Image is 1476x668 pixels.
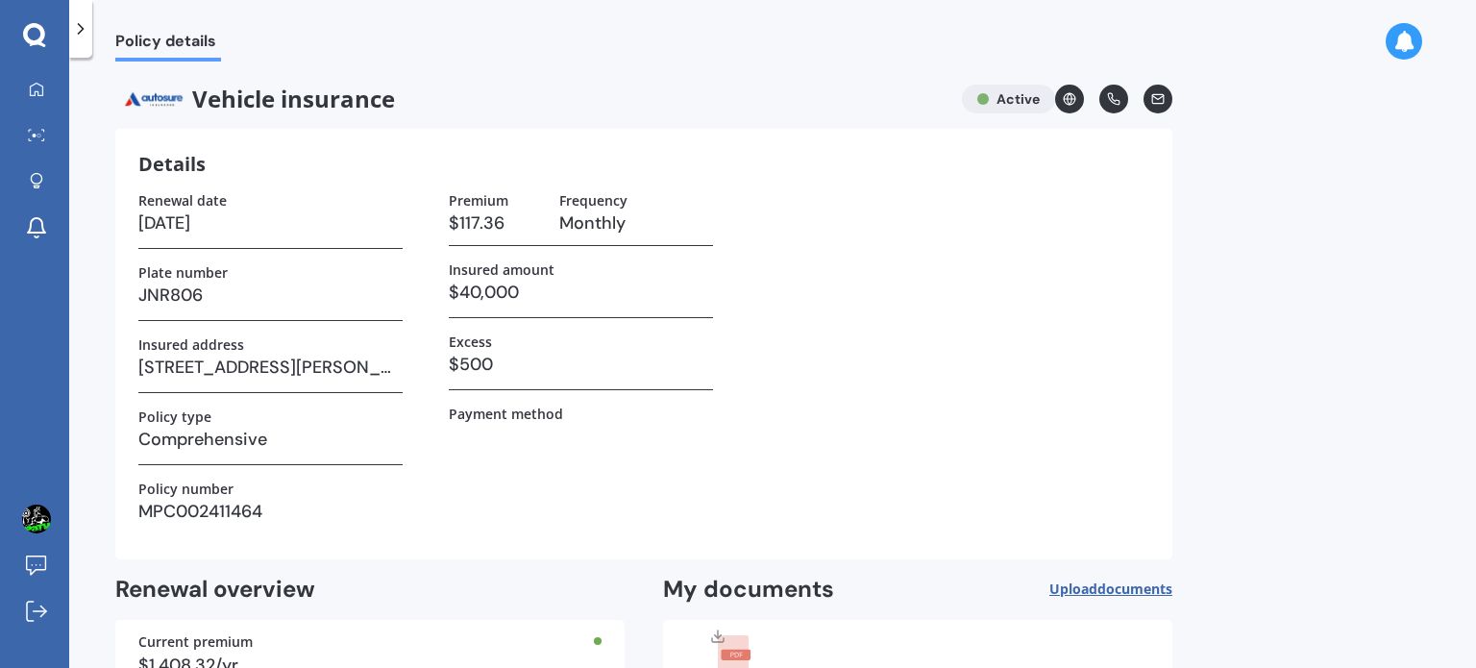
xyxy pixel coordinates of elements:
[449,406,563,422] label: Payment method
[138,192,227,209] label: Renewal date
[138,281,403,309] h3: JNR806
[138,408,211,425] label: Policy type
[138,635,602,649] div: Current premium
[138,336,244,353] label: Insured address
[449,350,713,379] h3: $500
[1049,575,1172,605] button: Uploaddocuments
[138,497,403,526] h3: MPC002411464
[115,85,192,113] img: Autosure.webp
[138,481,234,497] label: Policy number
[115,85,947,113] span: Vehicle insurance
[1097,580,1172,598] span: documents
[663,575,834,605] h2: My documents
[449,334,492,350] label: Excess
[449,192,508,209] label: Premium
[115,575,625,605] h2: Renewal overview
[1049,581,1172,597] span: Upload
[138,264,228,281] label: Plate number
[138,425,403,454] h3: Comprehensive
[559,209,713,237] h3: Monthly
[559,192,627,209] label: Frequency
[138,152,206,177] h3: Details
[449,261,554,278] label: Insured amount
[449,278,713,307] h3: $40,000
[449,209,544,237] h3: $117.36
[115,32,221,58] span: Policy details
[138,353,403,382] h3: [STREET_ADDRESS][PERSON_NAME]
[22,505,51,533] img: ACg8ocJXjctPtsVrCoGSXgcjkyMkd40qHS8U-KxHRFhD-r8odbQ=s96-c
[138,209,403,237] h3: [DATE]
